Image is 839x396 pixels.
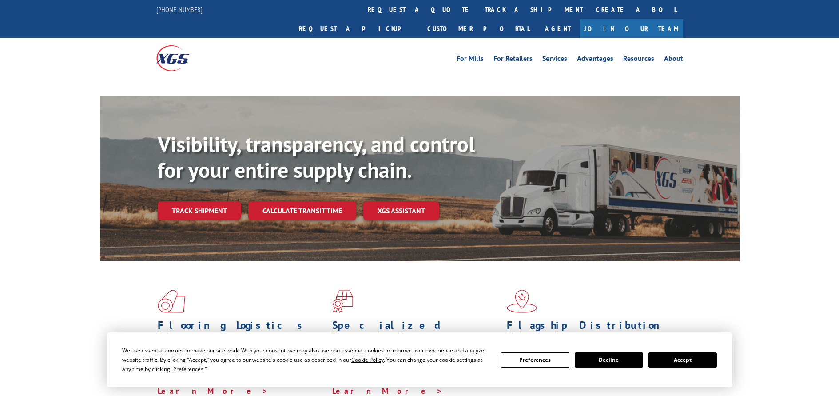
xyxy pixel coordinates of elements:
[501,352,569,368] button: Preferences
[542,55,567,65] a: Services
[158,320,326,346] h1: Flooring Logistics Solutions
[248,201,356,220] a: Calculate transit time
[158,386,268,396] a: Learn More >
[493,55,533,65] a: For Retailers
[648,352,717,368] button: Accept
[158,290,185,313] img: xgs-icon-total-supply-chain-intelligence-red
[158,130,475,184] b: Visibility, transparency, and control for your entire supply chain.
[332,290,353,313] img: xgs-icon-focused-on-flooring-red
[156,5,203,14] a: [PHONE_NUMBER]
[580,19,683,38] a: Join Our Team
[351,356,384,364] span: Cookie Policy
[664,55,683,65] a: About
[363,201,439,220] a: XGS ASSISTANT
[332,386,443,396] a: Learn More >
[623,55,654,65] a: Resources
[107,332,732,387] div: Cookie Consent Prompt
[536,19,580,38] a: Agent
[332,320,500,346] h1: Specialized Freight Experts
[575,352,643,368] button: Decline
[507,290,537,313] img: xgs-icon-flagship-distribution-model-red
[292,19,421,38] a: Request a pickup
[457,55,484,65] a: For Mills
[173,365,203,373] span: Preferences
[577,55,613,65] a: Advantages
[421,19,536,38] a: Customer Portal
[122,346,490,374] div: We use essential cookies to make our site work. With your consent, we may also use non-essential ...
[507,320,675,346] h1: Flagship Distribution Model
[158,201,241,220] a: Track shipment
